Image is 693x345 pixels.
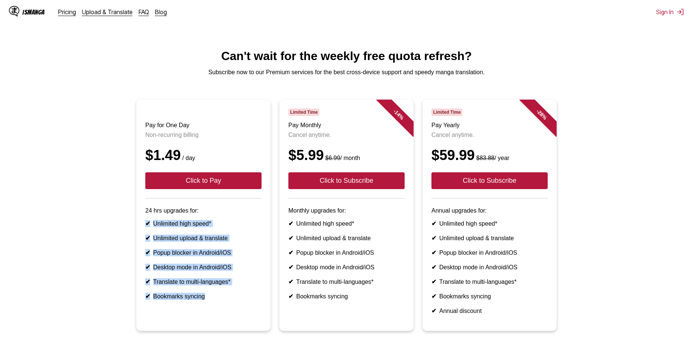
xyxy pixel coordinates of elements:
b: ✔ [288,220,293,227]
a: Upload & Translate [82,8,133,16]
li: Unlimited upload & translate [145,235,262,242]
a: FAQ [139,8,149,16]
div: - 28 % [519,92,564,137]
li: Bookmarks syncing [288,293,405,300]
img: IsManga Logo [9,6,19,16]
s: $83.88 [476,155,494,161]
button: Click to Subscribe [288,172,405,189]
b: ✔ [145,264,150,270]
b: ✔ [288,264,293,270]
p: Annual upgrades for: [431,207,548,214]
li: Unlimited high speed* [431,220,548,227]
li: Popup blocker in Android/iOS [145,249,262,256]
p: Cancel anytime. [431,132,548,138]
li: Annual discount [431,307,548,314]
b: ✔ [288,279,293,285]
button: Sign In [656,8,684,16]
li: Bookmarks syncing [145,293,262,300]
li: Unlimited upload & translate [288,235,405,242]
small: / day [181,155,195,161]
p: 24 hrs upgrades for: [145,207,262,214]
b: ✔ [145,235,150,241]
h1: Can't wait for the weekly free quota refresh? [6,49,687,63]
p: Subscribe now to our Premium services for the best cross-device support and speedy manga translat... [6,69,687,76]
small: / year [475,155,509,161]
b: ✔ [145,220,150,227]
s: $6.99 [325,155,340,161]
a: Pricing [58,8,76,16]
b: ✔ [431,264,436,270]
p: Non-recurring billing [145,132,262,138]
b: ✔ [431,220,436,227]
button: Click to Subscribe [431,172,548,189]
div: $5.99 [288,147,405,163]
li: Unlimited high speed* [288,220,405,227]
b: ✔ [431,293,436,299]
b: ✔ [145,250,150,256]
li: Desktop mode in Android/iOS [431,264,548,271]
li: Desktop mode in Android/iOS [288,264,405,271]
li: Translate to multi-languages* [431,278,548,285]
b: ✔ [145,293,150,299]
li: Popup blocker in Android/iOS [288,249,405,256]
b: ✔ [431,308,436,314]
button: Click to Pay [145,172,262,189]
b: ✔ [145,279,150,285]
img: Sign out [677,8,684,16]
b: ✔ [288,235,293,241]
b: ✔ [288,250,293,256]
h3: Pay Monthly [288,122,405,129]
b: ✔ [431,250,436,256]
li: Translate to multi-languages* [288,278,405,285]
b: ✔ [431,279,436,285]
li: Unlimited upload & translate [431,235,548,242]
h3: Pay Yearly [431,122,548,129]
div: - 14 % [376,92,421,137]
div: $59.99 [431,147,548,163]
span: Limited Time [431,109,462,116]
a: IsManga LogoIsManga [9,6,58,18]
b: ✔ [288,293,293,299]
li: Bookmarks syncing [431,293,548,300]
div: IsManga [22,9,45,16]
li: Popup blocker in Android/iOS [431,249,548,256]
small: / month [324,155,360,161]
div: $1.49 [145,147,262,163]
p: Cancel anytime. [288,132,405,138]
li: Unlimited high speed* [145,220,262,227]
a: Blog [155,8,167,16]
h3: Pay for One Day [145,122,262,129]
span: Limited Time [288,109,319,116]
li: Desktop mode in Android/iOS [145,264,262,271]
p: Monthly upgrades for: [288,207,405,214]
b: ✔ [431,235,436,241]
li: Translate to multi-languages* [145,278,262,285]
